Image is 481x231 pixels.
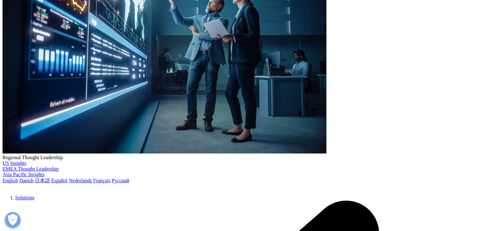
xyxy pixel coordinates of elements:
a: Français [93,178,110,183]
a: 日本語 [35,178,50,183]
a: English [3,178,18,183]
button: Open Preferences [5,212,21,228]
a: Danish [19,178,34,183]
a: US Insights [3,160,26,166]
a: Español [51,178,68,183]
a: Solutions [15,195,34,200]
a: Asia Pacific Insights [3,172,44,177]
div: Regional Thought Leadership [3,155,478,160]
a: Nederlands [69,178,92,183]
a: EMEA Thought Leadership [3,166,59,172]
a: Русский [112,178,129,183]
